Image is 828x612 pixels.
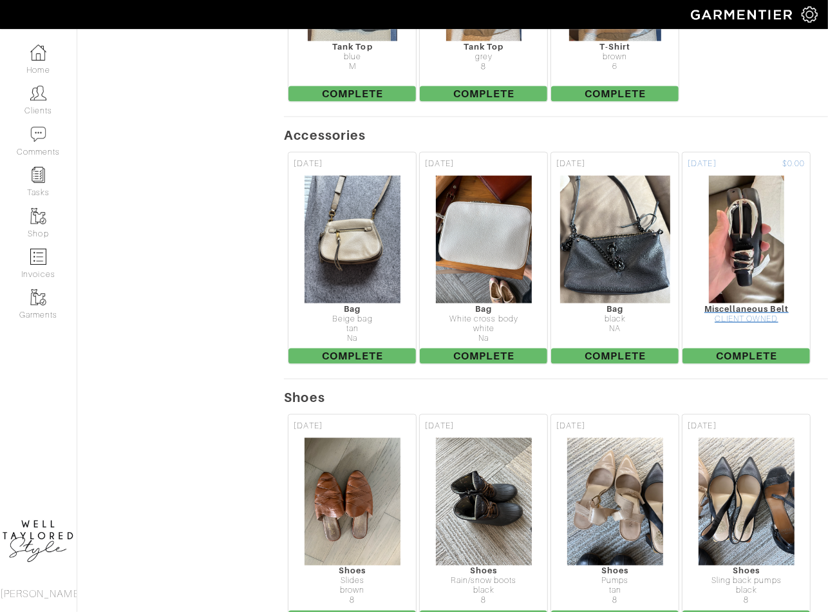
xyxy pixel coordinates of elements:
[682,314,810,324] div: CLIENT OWNED
[288,586,416,596] div: brown
[420,42,547,52] div: Tank Top
[288,42,416,52] div: Tank Top
[425,420,453,432] span: [DATE]
[682,304,810,314] div: Miscellaneous Belt
[551,42,679,52] div: T-Shirt
[551,324,679,334] div: NA
[708,175,785,304] img: LnwVwVJVNKb2HfhysRk1xb7f
[698,437,795,566] img: guee8EfjtJjYgasHjaJ3KFVK
[30,289,46,305] img: garments-icon-b7da505a4dc4fd61783c78ac3ca0ef83fa9d6f193b1c9dc38574b1d14d53ca28.png
[560,175,671,304] img: KzQ7cWugqoCRfs2mBeQayPKF
[284,128,828,143] h5: Accessories
[420,566,547,576] div: Shoes
[420,86,547,102] span: Complete
[556,420,585,432] span: [DATE]
[682,596,810,606] div: 8
[551,566,679,576] div: Shoes
[288,349,416,364] span: Complete
[304,175,401,304] img: pWCS8Qi9qdsyQvCqQ4Q2hMDU
[435,437,532,566] img: eMmv9XYxoBikjFNafFZCtSgy
[420,596,547,606] div: 8
[682,577,810,586] div: Sling back pumps
[551,86,679,102] span: Complete
[567,437,664,566] img: kVNXqEQfCqbtMSbvrwxXWPR8
[420,62,547,72] div: 8
[782,158,805,170] span: $0.00
[682,349,810,364] span: Complete
[551,596,679,606] div: 8
[420,577,547,586] div: Rain/snow boots
[288,577,416,586] div: Slides
[551,586,679,596] div: tan
[420,334,547,343] div: Na
[30,85,46,101] img: clients-icon-6bae9207a08558b7cb47a8932f037763ab4055f8c8b6bfacd5dc20c3e0201464.png
[420,52,547,62] div: grey
[551,52,679,62] div: brown
[802,6,818,23] img: gear-icon-white-bd11855cb880d31180b6d7d6211b90ccbf57a29d726f0c71d8c61bd08dd39cc2.png
[288,314,416,324] div: Beige bag
[435,175,532,304] img: ppA2ZnKXYvSVuMjsXZWsgHry
[420,349,547,364] span: Complete
[284,390,828,405] h5: Shoes
[682,566,810,576] div: Shoes
[551,314,679,324] div: black
[681,151,812,366] a: [DATE] $0.00 Miscellaneous Belt CLIENT OWNED Complete
[684,3,802,26] img: garmentier-logo-header-white-b43fb05a5012e4ada735d5af1a66efaba907eab6374d6393d1fbf88cb4ef424d.png
[551,577,679,586] div: Pumps
[688,420,716,432] span: [DATE]
[288,62,416,72] div: M
[288,304,416,314] div: Bag
[288,52,416,62] div: blue
[294,158,322,170] span: [DATE]
[682,586,810,596] div: black
[30,167,46,183] img: reminder-icon-8004d30b9f0a5d33ae49ab947aed9ed385cf756f9e5892f1edd6e32f2345188e.png
[420,586,547,596] div: black
[420,314,547,324] div: White cross body
[551,62,679,72] div: 6
[420,324,547,334] div: white
[30,126,46,142] img: comment-icon-a0a6a9ef722e966f86d9cbdc48e553b5cf19dbc54f86b18d962a5391bc8f6eb6.png
[294,420,322,432] span: [DATE]
[288,566,416,576] div: Shoes
[549,151,681,366] a: [DATE] Bag black NA Complete
[288,324,416,334] div: tan
[425,158,453,170] span: [DATE]
[287,151,418,366] a: [DATE] Bag Beige bag tan Na Complete
[30,208,46,224] img: garments-icon-b7da505a4dc4fd61783c78ac3ca0ef83fa9d6f193b1c9dc38574b1d14d53ca28.png
[30,249,46,265] img: orders-icon-0abe47150d42831381b5fb84f609e132dff9fe21cb692f30cb5eec754e2cba89.png
[551,304,679,314] div: Bag
[288,596,416,606] div: 8
[556,158,585,170] span: [DATE]
[551,349,679,364] span: Complete
[304,437,401,566] img: U2o2TrgUypJehsyL6x5B8fWS
[30,44,46,61] img: dashboard-icon-dbcd8f5a0b271acd01030246c82b418ddd0df26cd7fceb0bd07c9910d44c42f6.png
[288,86,416,102] span: Complete
[420,304,547,314] div: Bag
[288,334,416,343] div: Na
[688,158,716,170] span: [DATE]
[418,151,549,366] a: [DATE] Bag White cross body white Na Complete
